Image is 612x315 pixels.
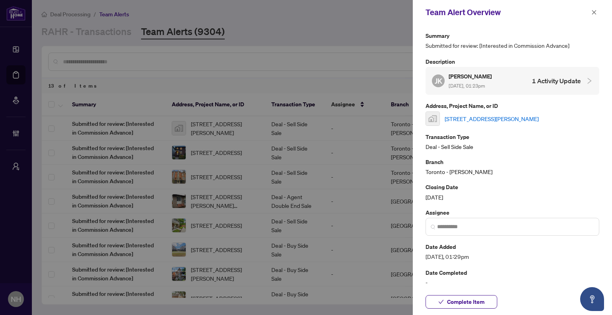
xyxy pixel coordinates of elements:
span: check [438,299,444,305]
button: Open asap [580,287,604,311]
div: [DATE] [426,182,599,201]
p: Assignee [426,208,599,217]
a: [STREET_ADDRESS][PERSON_NAME] [445,114,539,123]
span: Complete Item [447,295,484,308]
div: JK[PERSON_NAME] [DATE], 01:23pm1 Activity Update [426,67,599,95]
button: Complete Item [426,295,497,309]
div: Deal - Sell Side Sale [426,132,599,151]
div: Team Alert Overview [426,6,589,18]
span: - [426,278,599,287]
p: Date Completed [426,268,599,277]
div: Toronto - [PERSON_NAME] [426,157,599,176]
p: Description [426,57,599,66]
img: thumbnail-img [426,112,439,125]
h5: [PERSON_NAME] [449,72,493,81]
p: Branch [426,157,599,166]
p: Transaction Type [426,132,599,141]
p: Address, Project Name, or ID [426,101,599,110]
span: close [591,10,597,15]
p: Summary [426,31,599,40]
img: search_icon [431,225,435,229]
span: collapsed [586,77,593,84]
span: [DATE], 01:23pm [449,83,485,89]
span: Submitted for review: [Interested in Commission Advance] [426,41,599,50]
h4: 1 Activity Update [532,76,581,86]
span: [DATE], 01:29pm [426,252,599,261]
p: Date Added [426,242,599,251]
span: JK [435,75,442,86]
p: Closing Date [426,182,599,192]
